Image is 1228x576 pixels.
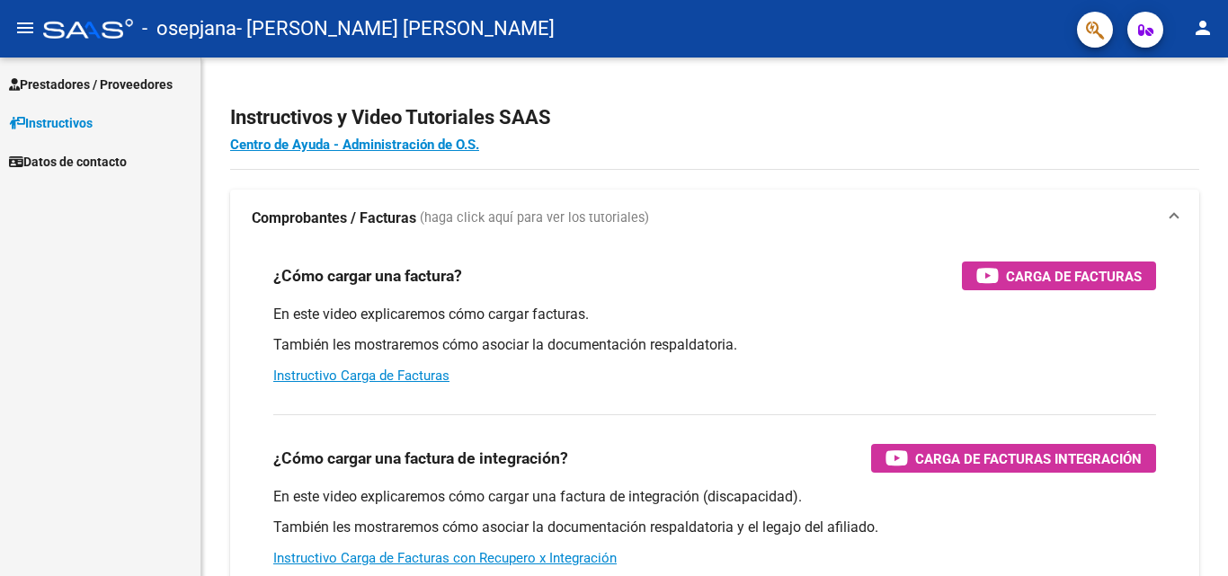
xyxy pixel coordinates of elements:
[14,17,36,39] mat-icon: menu
[273,518,1156,537] p: También les mostraremos cómo asociar la documentación respaldatoria y el legajo del afiliado.
[962,261,1156,290] button: Carga de Facturas
[236,9,555,49] span: - [PERSON_NAME] [PERSON_NAME]
[273,368,449,384] a: Instructivo Carga de Facturas
[273,263,462,288] h3: ¿Cómo cargar una factura?
[915,448,1142,470] span: Carga de Facturas Integración
[9,113,93,133] span: Instructivos
[273,335,1156,355] p: También les mostraremos cómo asociar la documentación respaldatoria.
[273,550,617,566] a: Instructivo Carga de Facturas con Recupero x Integración
[230,190,1199,247] mat-expansion-panel-header: Comprobantes / Facturas (haga click aquí para ver los tutoriales)
[142,9,236,49] span: - osepjana
[230,101,1199,135] h2: Instructivos y Video Tutoriales SAAS
[9,152,127,172] span: Datos de contacto
[273,487,1156,507] p: En este video explicaremos cómo cargar una factura de integración (discapacidad).
[230,137,479,153] a: Centro de Ayuda - Administración de O.S.
[1192,17,1214,39] mat-icon: person
[9,75,173,94] span: Prestadores / Proveedores
[1167,515,1210,558] iframe: Intercom live chat
[1006,265,1142,288] span: Carga de Facturas
[273,305,1156,324] p: En este video explicaremos cómo cargar facturas.
[871,444,1156,473] button: Carga de Facturas Integración
[420,208,649,228] span: (haga click aquí para ver los tutoriales)
[273,446,568,471] h3: ¿Cómo cargar una factura de integración?
[252,208,416,228] strong: Comprobantes / Facturas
